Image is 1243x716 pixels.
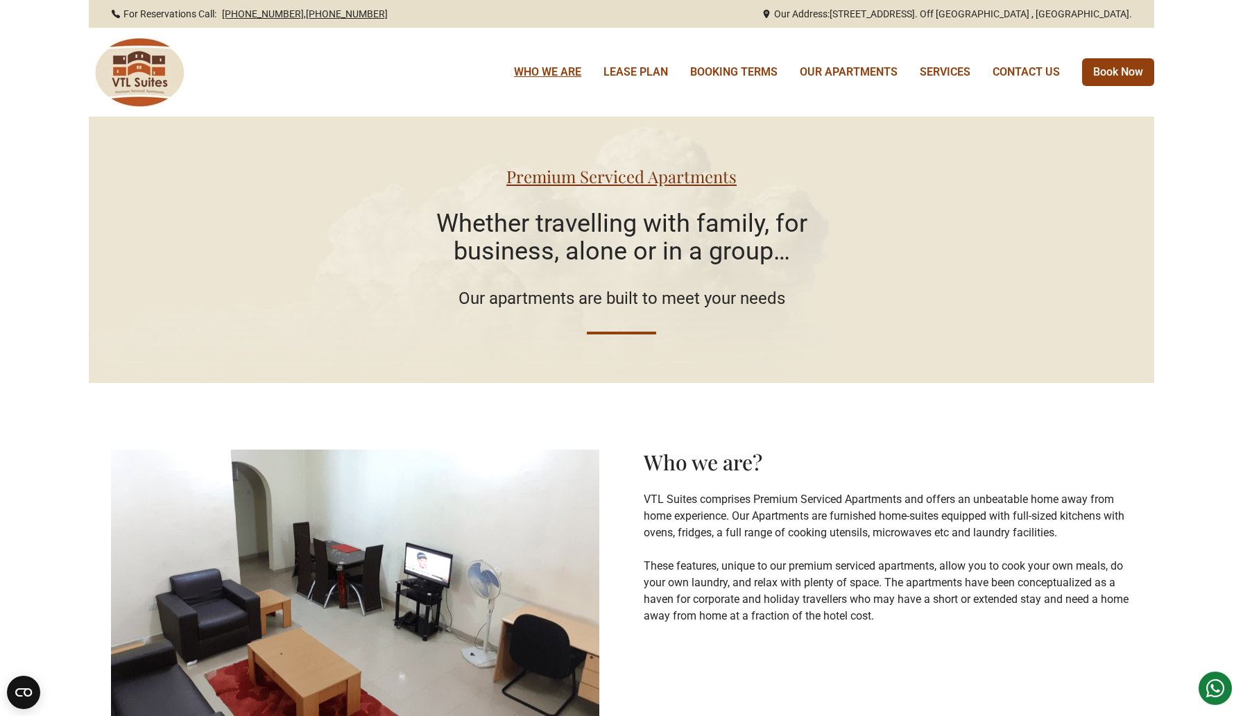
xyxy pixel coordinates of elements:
a: [STREET_ADDRESS]. Off [GEOGRAPHIC_DATA] , [GEOGRAPHIC_DATA]. [830,7,1132,21]
p: Our apartments are built to meet your needs [458,287,785,309]
a: [PHONE_NUMBER] [306,8,388,19]
a: CONTACT US [993,64,1060,80]
a: OUR APARTMENTS [800,64,898,80]
button: Open CMP widget [7,676,40,709]
a: [PHONE_NUMBER] [222,8,304,19]
p: These features, unique to our premium serviced apartments, allow you to cook your own meals, do y... [644,558,1132,624]
h1: Premium Serviced Apartments [506,165,737,187]
div: Our Address: [762,7,1132,21]
h2: Who we are? [644,450,1132,475]
a: Book Now [1082,58,1154,86]
div: For Reservations Call: [111,7,388,21]
p: Whether travelling with family, for business, alone or in a group… [388,210,855,265]
a: BOOKING TERMS [690,64,778,80]
span: , [222,7,388,21]
a: WHO WE ARE [514,64,581,80]
a: SERVICES [920,64,970,80]
a: LEASE PLAN [603,64,668,80]
button: Chat Button [1199,672,1232,705]
p: VTL Suites comprises Premium Serviced Apartments and offers an unbeatable home away from home exp... [644,491,1132,541]
img: VTL Suites logo [89,37,189,107]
